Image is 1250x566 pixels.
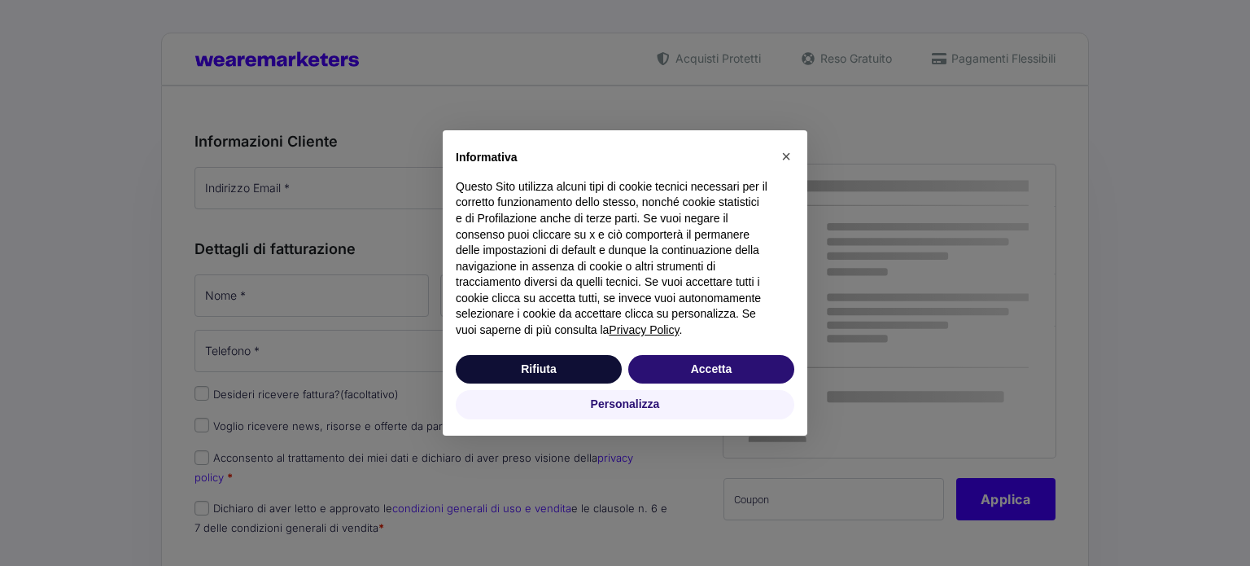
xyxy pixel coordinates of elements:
[456,150,768,166] h2: Informativa
[609,323,679,336] a: Privacy Policy
[456,179,768,339] p: Questo Sito utilizza alcuni tipi di cookie tecnici necessari per il corretto funzionamento dello ...
[773,143,799,169] button: Chiudi questa informativa
[628,355,794,384] button: Accetta
[456,390,794,419] button: Personalizza
[456,355,622,384] button: Rifiuta
[781,147,791,165] span: ×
